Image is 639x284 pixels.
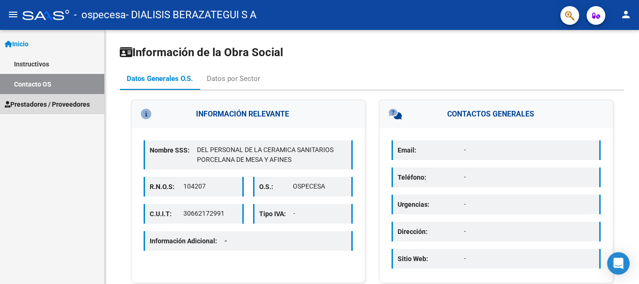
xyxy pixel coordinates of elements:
div: Datos Generales O.S. [127,73,193,84]
p: Dirección: [398,226,464,237]
p: - [464,145,595,155]
p: C.U.I.T: [150,209,183,219]
span: - ospecesa [74,5,126,25]
p: O.S.: [259,182,293,192]
p: OSPECESA [293,182,347,191]
div: Datos por Sector [207,73,260,84]
p: Tipo IVA: [259,209,293,219]
div: Open Intercom Messenger [607,252,630,275]
p: - [464,226,595,236]
p: Sitio Web: [398,254,464,264]
p: R.N.O.S: [150,182,183,192]
h1: Información de la Obra Social [120,45,624,60]
p: - [293,209,347,218]
p: 104207 [183,182,237,191]
p: Información Adicional: [150,236,235,246]
p: DEL PERSONAL DE LA CERAMICA SANITARIOS PORCELANA DE MESA Y AFINES [197,145,347,165]
h3: CONTACTOS GENERALES [379,100,613,128]
span: - [225,237,227,245]
span: Inicio [5,39,29,49]
p: Email: [398,145,464,155]
p: 30662172991 [183,209,237,218]
span: Prestadores / Proveedores [5,99,90,109]
mat-icon: menu [7,9,19,20]
p: - [464,172,595,182]
h3: INFORMACIÓN RELEVANTE [131,100,365,128]
p: Nombre SSS: [150,145,197,155]
p: Urgencias: [398,199,464,210]
span: - DIALISIS BERAZATEGUI S A [126,5,256,25]
p: - [464,254,595,263]
mat-icon: person [620,9,632,20]
p: Teléfono: [398,172,464,182]
p: - [464,199,595,209]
